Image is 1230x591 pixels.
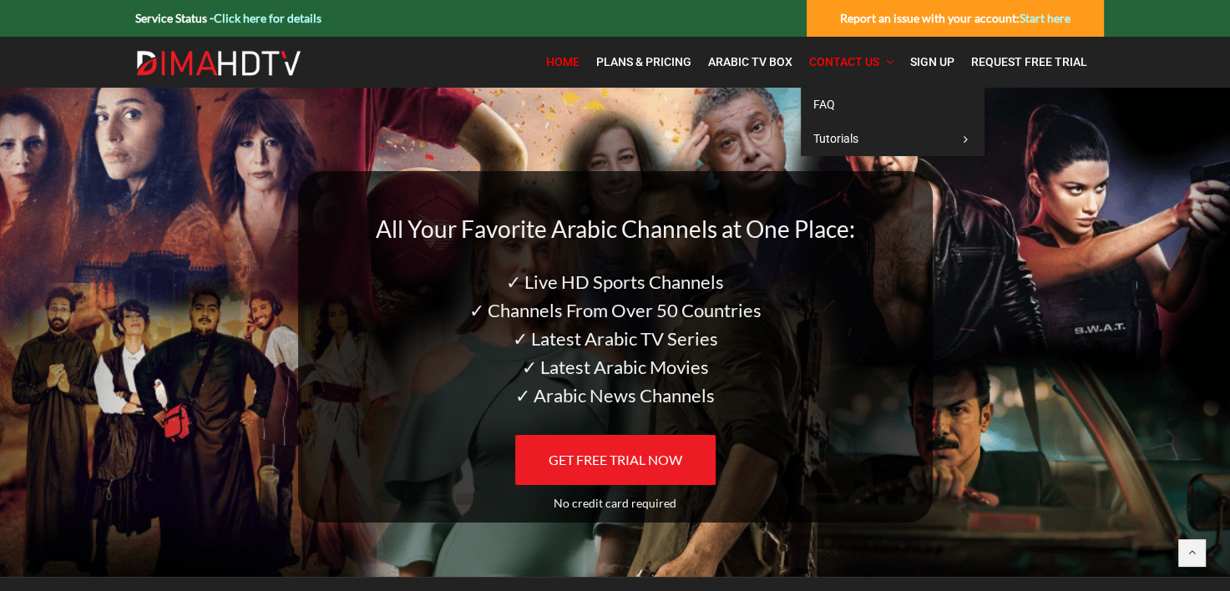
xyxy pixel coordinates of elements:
[910,55,954,68] span: Sign Up
[971,55,1087,68] span: Request Free Trial
[135,50,302,77] img: Dima HDTV
[840,11,1071,25] strong: Report an issue with your account:
[506,270,724,293] span: ✓ Live HD Sports Channels
[588,45,700,79] a: Plans & Pricing
[700,45,801,79] a: Arabic TV Box
[135,11,321,25] strong: Service Status -
[376,215,855,243] span: All Your Favorite Arabic Channels at One Place:
[515,384,715,407] span: ✓ Arabic News Channels
[708,55,792,68] span: Arabic TV Box
[1178,539,1205,566] a: Back to top
[596,55,691,68] span: Plans & Pricing
[902,45,963,79] a: Sign Up
[469,299,762,321] span: ✓ Channels From Over 50 Countries
[549,452,682,467] span: GET FREE TRIAL NOW
[809,55,879,68] span: Contact Us
[801,88,985,122] a: FAQ
[554,496,676,510] span: No credit card required
[515,435,716,485] a: GET FREE TRIAL NOW
[214,11,321,25] a: Click here for details
[813,132,858,145] span: Tutorials
[963,45,1096,79] a: Request Free Trial
[546,55,580,68] span: Home
[1020,11,1071,25] a: Start here
[513,327,718,350] span: ✓ Latest Arabic TV Series
[801,122,985,156] a: Tutorials
[538,45,588,79] a: Home
[801,45,902,79] a: Contact Us
[522,356,709,378] span: ✓ Latest Arabic Movies
[813,98,835,111] span: FAQ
